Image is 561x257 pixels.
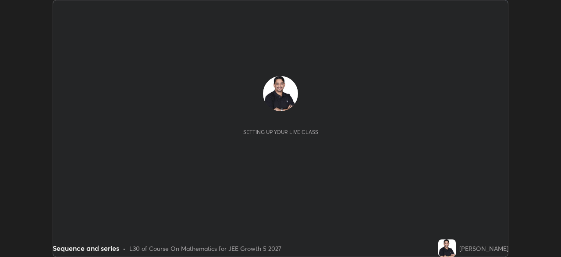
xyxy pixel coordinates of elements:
[123,244,126,253] div: •
[438,239,456,257] img: 8c6bbdf08e624b6db9f7afe2b3930918.jpg
[459,244,508,253] div: [PERSON_NAME]
[263,76,298,111] img: 8c6bbdf08e624b6db9f7afe2b3930918.jpg
[129,244,281,253] div: L30 of Course On Mathematics for JEE Growth 5 2027
[53,243,119,253] div: Sequence and series
[243,129,318,135] div: Setting up your live class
